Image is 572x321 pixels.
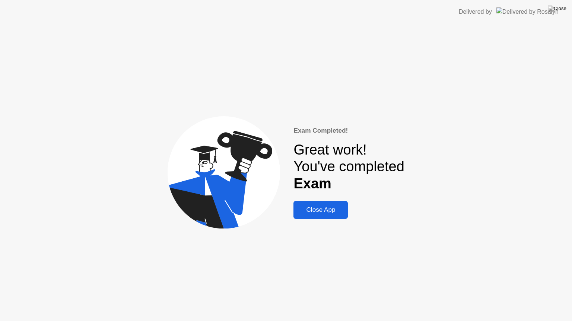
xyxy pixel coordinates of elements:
[293,176,331,191] b: Exam
[293,126,404,136] div: Exam Completed!
[293,142,404,192] div: Great work! You've completed
[496,7,559,16] img: Delivered by Rosalyn
[293,201,348,219] button: Close App
[459,7,492,16] div: Delivered by
[296,206,346,214] div: Close App
[548,6,566,12] img: Close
